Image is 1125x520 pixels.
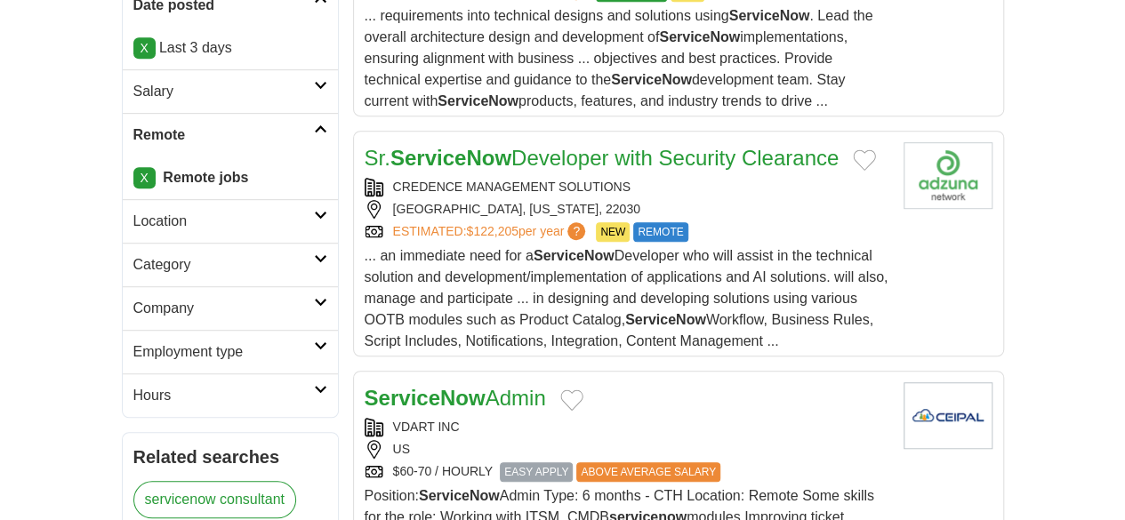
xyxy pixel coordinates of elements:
[365,440,889,459] div: US
[133,37,327,59] p: Last 3 days
[123,330,338,373] a: Employment type
[596,222,630,242] span: NEW
[625,312,706,327] strong: ServiceNow
[567,222,585,240] span: ?
[534,248,615,263] strong: ServiceNow
[163,170,248,185] strong: Remote jobs
[904,142,992,209] img: Company logo
[365,418,889,436] div: VDART INC
[560,389,583,411] button: Add to favorite jobs
[659,29,740,44] strong: ServiceNow
[133,341,314,363] h2: Employment type
[365,8,873,108] span: ... requirements into technical designs and solutions using . Lead the overall architecture desig...
[123,373,338,417] a: Hours
[365,248,888,348] span: ... an immediate need for a Developer who will assist in the technical solution and development/i...
[365,146,840,170] a: Sr.ServiceNowDeveloper with Security Clearance
[123,243,338,286] a: Category
[365,462,889,482] div: $60-70 / HOURLY
[466,224,518,238] span: $122,205
[729,8,810,23] strong: ServiceNow
[365,386,486,410] strong: ServiceNow
[365,200,889,219] div: [GEOGRAPHIC_DATA], [US_STATE], 22030
[133,37,156,59] a: X
[123,69,338,113] a: Salary
[419,488,500,503] strong: ServiceNow
[390,146,511,170] strong: ServiceNow
[133,444,327,470] h2: Related searches
[123,113,338,156] a: Remote
[133,167,156,188] a: X
[365,386,546,410] a: ServiceNowAdmin
[123,286,338,330] a: Company
[133,385,314,406] h2: Hours
[365,178,889,196] div: CREDENCE MANAGEMENT SOLUTIONS
[853,149,876,171] button: Add to favorite jobs
[393,222,590,242] a: ESTIMATED:$122,205per year?
[438,93,518,108] strong: ServiceNow
[133,298,314,319] h2: Company
[133,124,314,146] h2: Remote
[133,211,314,232] h2: Location
[611,72,692,87] strong: ServiceNow
[633,222,687,242] span: REMOTE
[904,382,992,449] img: Company logo
[500,462,573,482] span: EASY APPLY
[133,81,314,102] h2: Salary
[133,481,296,518] a: servicenow consultant
[133,254,314,276] h2: Category
[576,462,720,482] span: ABOVE AVERAGE SALARY
[123,199,338,243] a: Location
